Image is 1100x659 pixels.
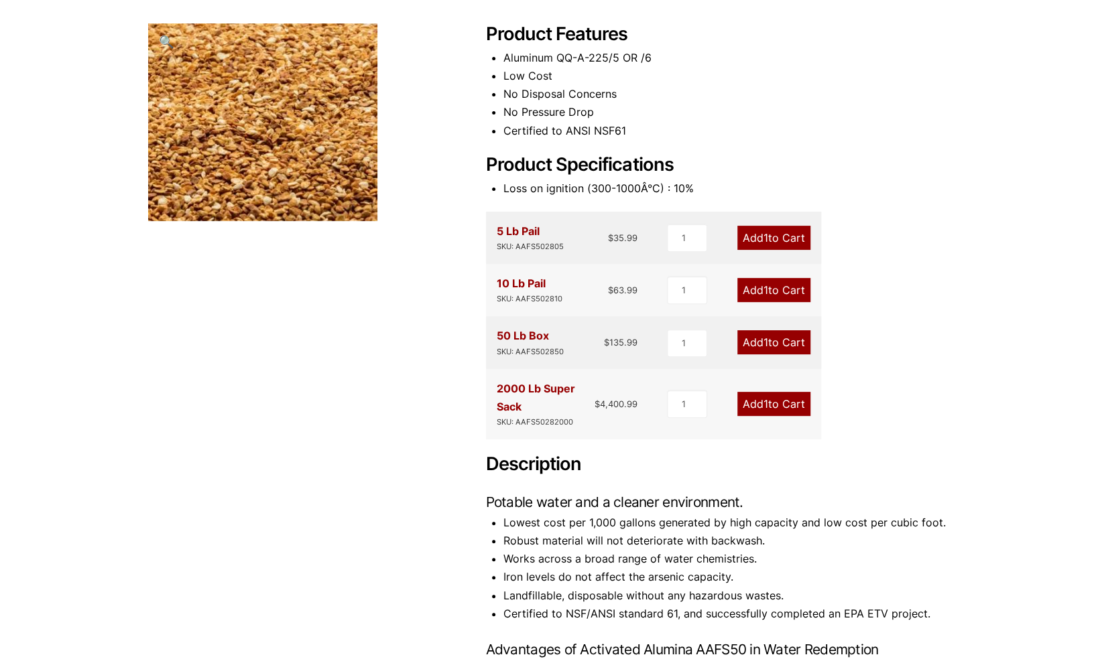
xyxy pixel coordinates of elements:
h2: Description [486,453,953,475]
div: 10 Lb Pail [497,275,562,305]
li: Certified to ANSI NSF61 [503,122,953,140]
li: No Disposal Concerns [503,85,953,103]
bdi: 4,400.99 [595,398,637,409]
span: 1 [763,283,768,297]
span: $ [595,398,600,409]
li: Certified to NSF/ANSI standard 61, and successfully completed an EPA ETV project. [503,605,953,623]
li: Robust material will not deteriorate with backwash. [503,532,953,550]
div: SKU: AAFS502810 [497,293,562,305]
bdi: 35.99 [608,232,637,243]
li: Landfillable, disposable without any hazardous wastes. [503,587,953,605]
li: Lowest cost per 1,000 gallons generated by high capacity and low cost per cubic foot. [503,514,953,532]
span: $ [604,337,609,348]
span: 1 [763,231,768,244]
a: View full-screen image gallery [148,23,185,60]
li: Loss on ignition (300-1000Â°C) : 10% [503,179,953,198]
a: Add1to Cart [737,278,810,302]
div: SKU: AAFS502805 [497,240,564,253]
li: Aluminum QQ-A-225/5 OR /6 [503,49,953,67]
h3: Potable water and a cleaner environment. [486,493,953,511]
span: $ [608,232,613,243]
span: 1 [763,336,768,349]
div: 5 Lb Pail [497,222,564,253]
h2: Product Features [486,23,953,46]
li: No Pressure Drop [503,103,953,121]
span: 1 [763,397,768,411]
span: 🔍 [159,34,174,49]
a: Add1to Cart [737,330,810,354]
a: Add1to Cart [737,226,810,250]
div: 50 Lb Box [497,327,564,358]
div: 2000 Lb Super Sack [497,380,595,429]
bdi: 135.99 [604,337,637,348]
span: $ [608,285,613,295]
li: Iron levels do not affect the arsenic capacity. [503,568,953,586]
li: Works across a broad range of water chemistries. [503,550,953,568]
div: SKU: AAFS50282000 [497,416,595,429]
li: Low Cost [503,67,953,85]
bdi: 63.99 [608,285,637,295]
div: SKU: AAFS502850 [497,346,564,358]
h2: Product Specifications [486,154,953,176]
img: Activated Alumina AAFS50 28x48 [148,23,377,221]
a: Add1to Cart [737,392,810,416]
